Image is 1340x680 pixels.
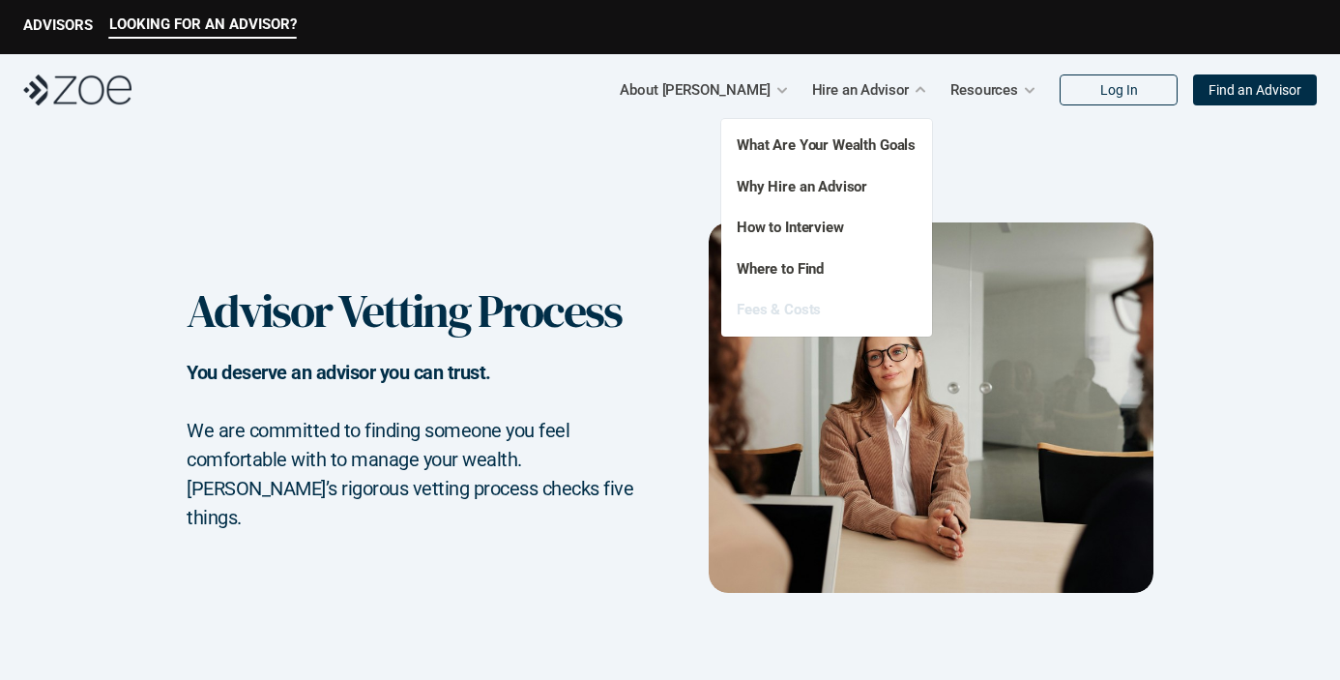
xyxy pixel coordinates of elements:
a: Find an Advisor [1193,74,1317,105]
p: About [PERSON_NAME] [620,75,770,104]
p: LOOKING FOR AN ADVISOR? [109,15,297,33]
a: How to Interview [737,219,844,236]
p: Resources [950,75,1018,104]
a: Why Hire an Advisor [737,178,867,195]
p: Log In [1100,82,1138,99]
p: Find an Advisor [1209,82,1301,99]
h2: You deserve an advisor you can trust. [187,358,633,416]
p: ADVISORS [23,16,93,34]
a: Where to Find [737,260,824,278]
a: Fees & Costs [737,301,821,318]
p: Hire an Advisor [812,75,910,104]
h1: Advisor Vetting Process [187,283,629,340]
a: What Are Your Wealth Goals [737,136,916,154]
a: Log In [1060,74,1178,105]
h2: We are committed to finding someone you feel comfortable with to manage your wealth. [PERSON_NAME... [187,416,633,532]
